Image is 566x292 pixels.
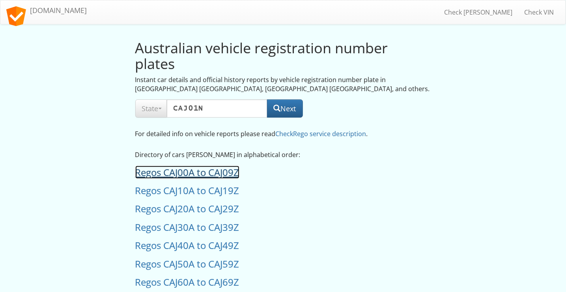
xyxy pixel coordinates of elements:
[135,99,167,118] button: State
[135,166,239,179] a: Regos CAJ00A to CAJ09Z
[135,221,239,234] a: Regos CAJ30A to CAJ39Z
[6,6,26,26] img: logo.svg
[135,275,239,288] a: Regos CAJ60A to CAJ69Z
[438,2,518,22] a: Check [PERSON_NAME]
[142,104,160,113] span: State
[0,0,93,20] a: [DOMAIN_NAME]
[135,184,239,197] a: Regos CAJ10A to CAJ19Z
[518,2,560,22] a: Check VIN
[276,129,366,138] a: CheckRego service description
[135,150,431,159] p: Directory of cars [PERSON_NAME] in alphabetical order:
[167,99,267,118] input: Rego
[135,257,239,270] a: Regos CAJ50A to CAJ59Z
[135,202,239,215] a: Regos CAJ20A to CAJ29Z
[267,99,303,118] button: Next
[135,40,431,71] h1: Australian vehicle registration number plates
[135,129,431,139] p: For detailed info on vehicle reports please read .
[135,75,431,94] p: Instant car details and official history reports by vehicle registration number plate in [GEOGRAP...
[135,239,239,252] a: Regos CAJ40A to CAJ49Z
